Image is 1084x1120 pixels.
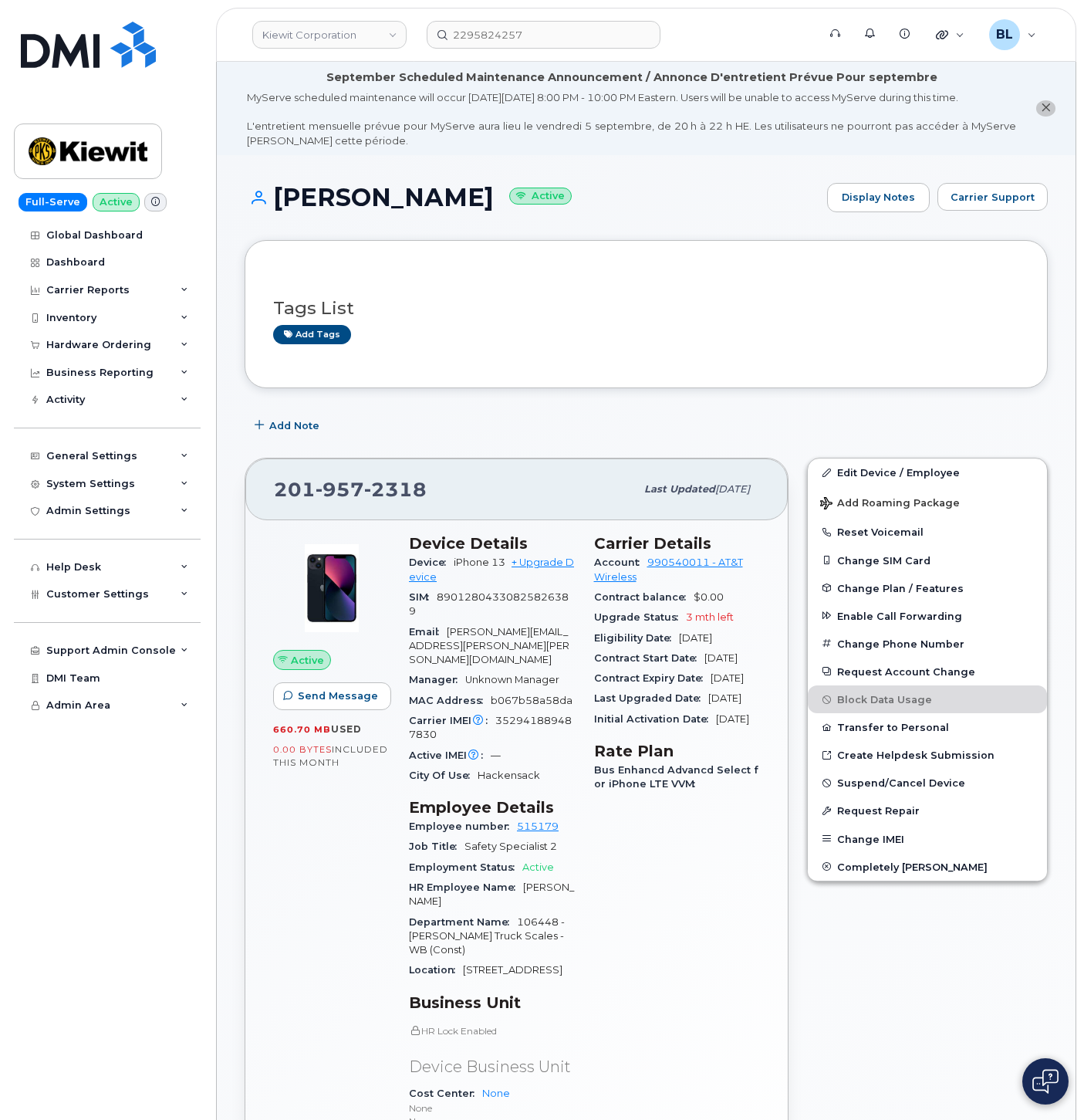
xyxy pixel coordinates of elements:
[409,964,463,976] span: Location
[464,841,557,852] span: Safety Specialist 2
[274,478,427,501] span: 201
[409,841,464,852] span: Job Title
[594,632,679,644] span: Eligibility Date
[478,770,540,781] span: Hackensack
[409,916,517,928] span: Department Name
[409,626,569,666] span: [PERSON_NAME][EMAIL_ADDRESS][PERSON_NAME][PERSON_NAME][DOMAIN_NAME]
[409,695,491,706] span: MAC Address
[331,723,362,735] span: used
[364,478,427,501] span: 2318
[273,744,332,755] span: 0.00 Bytes
[808,713,1047,741] button: Transfer to Personal
[808,741,1047,769] a: Create Helpdesk Submission
[937,183,1048,211] button: Carrier Support
[326,69,937,86] div: September Scheduled Maintenance Announcement / Annonce D'entretient Prévue Pour septembre
[509,188,572,205] small: Active
[409,591,437,603] span: SIM
[594,742,761,760] h3: Rate Plan
[316,478,364,501] span: 957
[594,713,716,725] span: Initial Activation Date
[837,777,965,789] span: Suspend/Cancel Device
[409,557,454,568] span: Device
[409,749,491,761] span: Active IMEI
[808,825,1047,853] button: Change IMEI
[594,672,711,684] span: Contract Expiry Date
[409,674,465,685] span: Manager
[247,90,1016,147] div: MyServe scheduled maintenance will occur [DATE][DATE] 8:00 PM - 10:00 PM Eastern. Users will be u...
[594,534,761,553] h3: Carrier Details
[820,497,960,512] span: Add Roaming Package
[517,821,559,832] a: 515179
[808,602,1047,630] button: Enable Call Forwarding
[409,715,495,726] span: Carrier IMEI
[808,797,1047,824] button: Request Repair
[273,299,1019,318] h3: Tags List
[837,610,962,621] span: Enable Call Forwarding
[465,674,559,685] span: Unknown Manager
[644,483,715,495] span: Last updated
[837,861,988,872] span: Completely [PERSON_NAME]
[463,964,562,976] span: [STREET_ADDRESS]
[594,557,743,582] a: 990540011 - AT&T Wireless
[808,630,1047,658] button: Change Phone Number
[409,798,576,817] h3: Employee Details
[808,853,1047,881] button: Completely [PERSON_NAME]
[679,632,712,644] span: [DATE]
[686,611,734,623] span: 3 mth left
[273,682,391,710] button: Send Message
[716,713,749,725] span: [DATE]
[827,183,930,212] a: Display Notes
[951,190,1035,205] span: Carrier Support
[409,1024,576,1037] p: HR Lock Enabled
[708,692,741,704] span: [DATE]
[711,672,744,684] span: [DATE]
[522,861,554,873] span: Active
[715,483,750,495] span: [DATE]
[273,325,351,344] a: Add tags
[594,557,647,568] span: Account
[594,652,704,664] span: Contract Start Date
[273,743,388,769] span: included this month
[808,769,1047,797] button: Suspend/Cancel Device
[409,993,576,1012] h3: Business Unit
[409,821,517,832] span: Employee number
[808,518,1047,546] button: Reset Voicemail
[808,574,1047,602] button: Change Plan / Features
[491,695,572,706] span: b067b58a58da
[594,692,708,704] span: Last Upgraded Date
[1036,100,1055,117] button: close notification
[409,591,569,617] span: 89012804330825826389
[594,611,686,623] span: Upgrade Status
[808,685,1047,713] button: Block Data Usage
[245,411,333,439] button: Add Note
[291,653,324,668] span: Active
[491,749,501,761] span: —
[409,1101,576,1115] p: None
[482,1088,510,1099] a: None
[409,770,478,781] span: City Of Use
[409,916,565,956] span: 106448 - [PERSON_NAME] Truck Scales - WB (Const)
[298,689,378,703] span: Send Message
[454,557,505,568] span: iPhone 13
[285,542,378,634] img: image20231002-3703462-1ig824h.jpeg
[1032,1069,1059,1094] img: Open chat
[808,546,1047,574] button: Change SIM Card
[704,652,738,664] span: [DATE]
[409,626,447,638] span: Email
[409,557,574,582] a: + Upgrade Device
[694,591,724,603] span: $0.00
[273,724,331,735] span: 660.70 MB
[245,184,819,211] h1: [PERSON_NAME]
[808,658,1047,685] button: Request Account Change
[409,861,522,873] span: Employment Status
[837,582,964,594] span: Change Plan / Features
[594,591,694,603] span: Contract balance
[409,1088,482,1099] span: Cost Center
[409,1056,576,1078] p: Device Business Unit
[594,764,758,790] span: Bus Enhancd Advancd Select for iPhone LTE VVM
[409,881,523,893] span: HR Employee Name
[808,458,1047,486] a: Edit Device / Employee
[269,418,319,433] span: Add Note
[808,486,1047,518] button: Add Roaming Package
[409,534,576,553] h3: Device Details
